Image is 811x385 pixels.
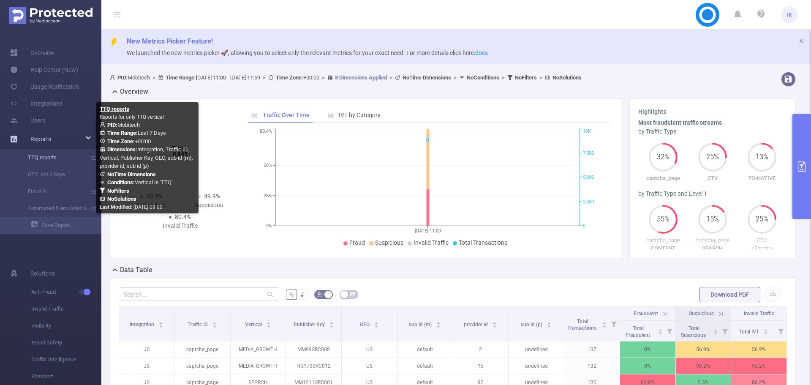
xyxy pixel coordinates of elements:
[252,112,258,118] i: icon: line-chart
[266,223,272,229] tspan: 0%
[537,74,545,81] span: >
[350,292,355,297] i: icon: table
[17,183,91,200] a: Fraud %
[681,325,707,338] span: Total Suspicious
[583,175,594,180] tspan: 5,000
[110,74,582,81] span: Mobitech [DATE] 11:00 - [DATE] 11:59 +00:00
[547,324,552,327] i: icon: caret-down
[127,49,488,56] span: We launched the new metrics picker 🚀, allowing you to select only the relevant metrics for your e...
[638,127,787,136] div: by Traffic Type
[289,291,294,298] span: %
[688,236,737,245] p: captcha_page
[9,7,93,24] img: Protected Media
[492,321,497,326] div: Sort
[509,358,564,374] p: undefined
[664,321,675,341] i: Filter menu
[31,368,101,385] span: Passport
[602,321,607,326] div: Sort
[231,341,286,358] p: MEDIA_GROWTH
[583,150,594,156] tspan: 7,500
[166,74,196,81] b: Time Range:
[699,287,760,302] button: Download PDF
[688,244,737,253] p: SEARCH
[175,358,230,374] p: captcha_page
[751,245,773,251] span: <Empty>
[159,324,163,327] i: icon: caret-down
[107,130,138,136] b: Time Range:
[107,146,137,153] b: Dimensions :
[266,324,271,327] i: icon: caret-down
[335,74,387,81] u: 8 Dimensions Applied
[649,154,678,161] span: 32%
[775,321,787,341] i: Filter menu
[731,358,787,374] p: 90.2%
[744,311,774,317] span: Invalid Traffic
[245,322,263,328] span: Vertical
[266,321,271,326] div: Sort
[175,341,230,358] p: captcha_page
[608,307,620,341] i: Filter menu
[107,188,129,194] b: No Filters
[787,6,792,23] span: IK
[552,74,582,81] b: No Solutions
[120,87,148,97] h2: Overview
[294,322,326,328] span: Publisher Key
[10,95,63,112] a: Integrations
[30,131,51,147] a: Reports
[509,341,564,358] p: undefined
[638,107,787,116] h3: Highlights
[583,129,591,134] tspan: 10K
[100,114,164,120] span: Reports for only TTQ vertical
[748,216,776,223] span: 25%
[349,239,365,246] span: Fraud
[547,321,552,326] div: Sort
[329,324,334,327] i: icon: caret-down
[107,171,156,177] b: No Time Dimensions
[713,328,718,333] div: Sort
[266,321,271,323] i: icon: caret-up
[260,129,272,134] tspan: 80.4%
[110,75,117,80] i: icon: user
[30,136,51,142] span: Reports
[260,74,268,81] span: >
[264,193,272,199] tspan: 25%
[212,324,217,327] i: icon: caret-down
[713,328,718,330] i: icon: caret-up
[638,236,688,245] p: captcha_page
[204,193,220,199] span: 49.9%
[387,74,395,81] span: >
[453,341,509,358] p: 2
[676,358,731,374] p: 90.2%
[212,321,217,323] i: icon: caret-up
[158,321,163,326] div: Sort
[436,321,441,323] i: icon: caret-up
[17,200,91,217] a: Automated & emulated activity
[119,287,279,301] input: Search...
[748,154,776,161] span: 13%
[300,291,304,298] span: #
[689,311,714,317] span: Suspicious
[286,358,341,374] p: HG173SRC012
[453,358,509,374] p: 15
[547,321,552,323] i: icon: caret-up
[409,322,433,328] span: sub id (m)
[107,122,117,128] b: PID:
[31,300,101,317] span: Invalid Traffic
[360,322,371,328] span: GEO
[649,216,678,223] span: 55%
[31,351,101,368] span: Traffic Intelligence
[493,321,497,323] i: icon: caret-up
[626,325,651,338] span: Total Fraudulent
[499,74,507,81] span: >
[175,213,191,220] span: 80.4%
[676,341,731,358] p: 56.9%
[602,321,607,323] i: icon: caret-up
[620,358,675,374] p: 0%
[329,321,334,323] i: icon: caret-up
[564,358,620,374] p: 132
[638,189,787,198] div: by Traffic Type and Level 1
[397,341,453,358] p: default
[403,74,451,81] b: No Time Dimensions
[583,199,594,205] tspan: 2,500
[212,321,217,326] div: Sort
